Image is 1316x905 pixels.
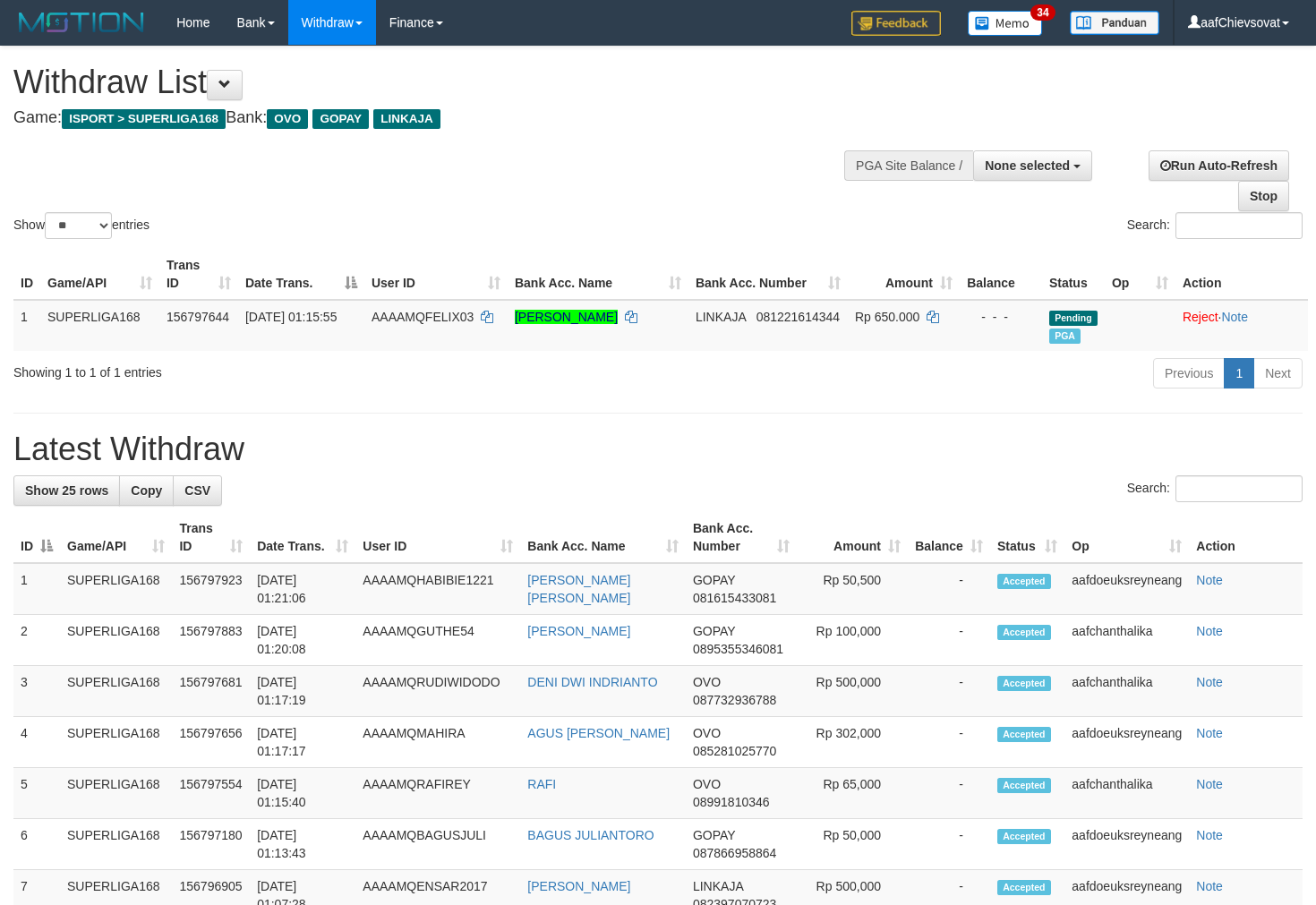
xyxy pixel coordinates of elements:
span: OVO [693,675,721,689]
img: MOTION_logo.png [13,9,150,36]
td: 6 [13,819,60,870]
th: Amount: activate to sort column ascending [797,512,908,563]
td: aafdoeuksreyneang [1064,819,1189,870]
span: Copy 081221614344 to clipboard [756,310,840,324]
td: 156797656 [172,717,250,768]
span: GOPAY [693,828,735,842]
div: Showing 1 to 1 of 1 entries [13,356,535,381]
td: 156797883 [172,615,250,666]
a: Note [1196,675,1223,689]
th: Bank Acc. Name: activate to sort column ascending [520,512,686,563]
td: SUPERLIGA168 [60,717,172,768]
th: Trans ID: activate to sort column ascending [159,249,238,300]
td: Rp 500,000 [797,666,908,717]
a: Copy [119,475,174,506]
a: Stop [1238,181,1289,211]
img: Feedback.jpg [851,11,941,36]
a: Show 25 rows [13,475,120,506]
th: Op: activate to sort column ascending [1105,249,1175,300]
a: Note [1221,310,1248,324]
td: - [908,615,990,666]
span: Copy 081615433081 to clipboard [693,591,776,605]
img: Button%20Memo.svg [968,11,1043,36]
td: [DATE] 01:15:40 [250,768,355,819]
span: 156797644 [167,310,229,324]
th: Game/API: activate to sort column ascending [40,249,159,300]
a: DENI DWI INDRIANTO [527,675,657,689]
td: - [908,717,990,768]
div: - - - [967,308,1035,326]
span: Copy [131,483,162,498]
span: Marked by aafphoenmanit [1049,329,1081,344]
td: Rp 65,000 [797,768,908,819]
td: SUPERLIGA168 [60,666,172,717]
span: Accepted [997,574,1051,589]
th: Amount: activate to sort column ascending [848,249,960,300]
th: Action [1175,249,1308,300]
th: ID [13,249,40,300]
span: Accepted [997,829,1051,844]
td: 5 [13,768,60,819]
td: 3 [13,666,60,717]
td: 156797681 [172,666,250,717]
th: Date Trans.: activate to sort column descending [238,249,364,300]
td: [DATE] 01:17:19 [250,666,355,717]
td: AAAAMQRUDIWIDODO [355,666,520,717]
span: Accepted [997,676,1051,691]
a: Reject [1183,310,1218,324]
span: OVO [693,726,721,740]
a: Note [1196,777,1223,791]
a: 1 [1224,358,1254,388]
a: Next [1253,358,1303,388]
td: [DATE] 01:13:43 [250,819,355,870]
td: 2 [13,615,60,666]
label: Search: [1127,212,1303,239]
th: Date Trans.: activate to sort column ascending [250,512,355,563]
span: GOPAY [693,624,735,638]
td: AAAAMQRAFIREY [355,768,520,819]
td: · [1175,300,1308,351]
span: OVO [267,109,308,129]
a: [PERSON_NAME] [PERSON_NAME] [527,573,630,605]
span: GOPAY [312,109,369,129]
span: Copy 085281025770 to clipboard [693,744,776,758]
td: Rp 302,000 [797,717,908,768]
a: Note [1196,726,1223,740]
a: Run Auto-Refresh [1149,150,1289,181]
span: 34 [1030,4,1055,21]
td: [DATE] 01:17:17 [250,717,355,768]
th: Op: activate to sort column ascending [1064,512,1189,563]
span: Show 25 rows [25,483,108,498]
a: Note [1196,573,1223,587]
th: Balance: activate to sort column ascending [908,512,990,563]
td: aafchanthalika [1064,768,1189,819]
th: Bank Acc. Name: activate to sort column ascending [508,249,688,300]
td: Rp 50,000 [797,819,908,870]
span: Rp 650.000 [855,310,919,324]
td: [DATE] 01:20:08 [250,615,355,666]
th: Game/API: activate to sort column ascending [60,512,172,563]
span: LINKAJA [696,310,746,324]
td: 156797180 [172,819,250,870]
a: BAGUS JULIANTORO [527,828,654,842]
th: Action [1189,512,1303,563]
td: aafdoeuksreyneang [1064,563,1189,615]
th: User ID: activate to sort column ascending [355,512,520,563]
span: None selected [985,158,1070,173]
th: Status [1042,249,1105,300]
th: Trans ID: activate to sort column ascending [172,512,250,563]
button: None selected [973,150,1092,181]
td: - [908,563,990,615]
select: Showentries [45,212,112,239]
th: ID: activate to sort column descending [13,512,60,563]
th: User ID: activate to sort column ascending [364,249,508,300]
a: Previous [1153,358,1225,388]
a: [PERSON_NAME] [515,310,618,324]
a: RAFI [527,777,556,791]
td: aafchanthalika [1064,666,1189,717]
td: SUPERLIGA168 [60,768,172,819]
label: Search: [1127,475,1303,502]
td: 1 [13,300,40,351]
label: Show entries [13,212,150,239]
span: Accepted [997,880,1051,895]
